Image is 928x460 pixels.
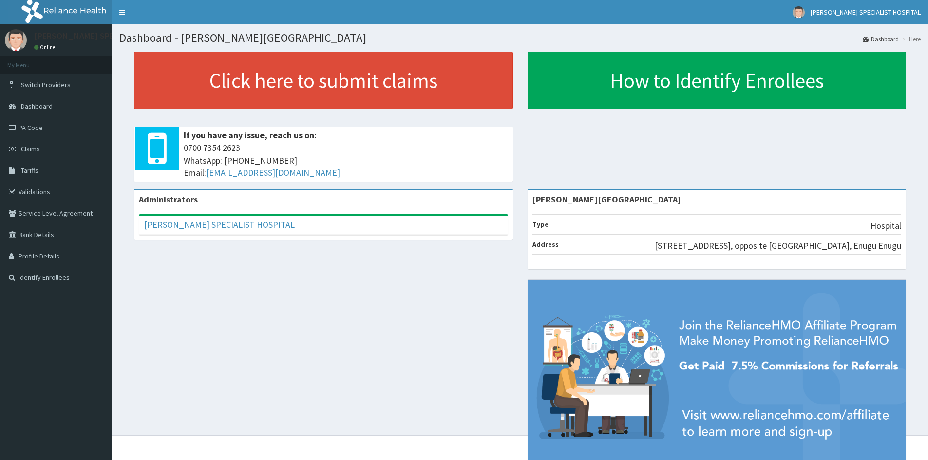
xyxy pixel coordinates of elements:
span: Dashboard [21,102,53,110]
b: If you have any issue, reach us on: [184,129,317,141]
span: Switch Providers [21,80,71,89]
p: [PERSON_NAME] SPECIALIST HOSPITAL [34,32,183,40]
b: Type [532,220,549,229]
a: How to Identify Enrollees [528,52,907,109]
a: [PERSON_NAME] SPECIALIST HOSPITAL [144,219,295,230]
a: [EMAIL_ADDRESS][DOMAIN_NAME] [206,167,340,178]
li: Here [900,35,921,43]
strong: [PERSON_NAME][GEOGRAPHIC_DATA] [532,194,681,205]
h1: Dashboard - [PERSON_NAME][GEOGRAPHIC_DATA] [119,32,921,44]
img: User Image [793,6,805,18]
span: Tariffs [21,166,38,175]
a: Click here to submit claims [134,52,513,109]
span: [PERSON_NAME] SPECIALIST HOSPITAL [811,8,921,17]
a: Online [34,44,57,51]
a: Dashboard [863,35,899,43]
p: Hospital [871,220,901,232]
p: [STREET_ADDRESS], opposite [GEOGRAPHIC_DATA], Enugu Enugu [655,239,901,252]
b: Administrators [139,194,198,205]
img: User Image [5,29,27,51]
b: Address [532,240,559,249]
span: Claims [21,145,40,153]
span: 0700 7354 2623 WhatsApp: [PHONE_NUMBER] Email: [184,142,508,179]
